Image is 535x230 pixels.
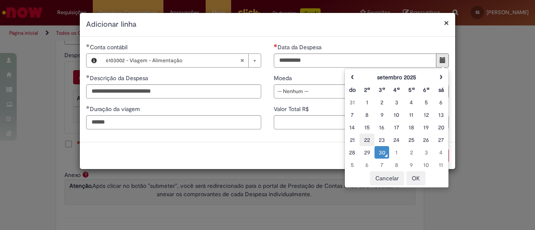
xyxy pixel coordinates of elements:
span: Obrigatório Preenchido [86,75,90,78]
div: 22 September 2025 Monday [362,136,372,144]
div: 28 September 2025 Sunday [347,148,357,157]
div: 25 September 2025 Thursday [406,136,417,144]
button: Cancelar [370,171,404,185]
a: 6103002 - Viagem - AlimentaçãoLimpar campo Conta contábil [102,54,261,67]
div: 09 October 2025 Thursday [406,161,417,169]
input: Valor Total R$ [274,115,449,129]
button: Fechar modal [444,18,449,27]
div: 21 September 2025 Sunday [347,136,357,144]
div: 19 September 2025 Friday [421,123,431,131]
div: 02 October 2025 Thursday [406,148,417,157]
div: 08 October 2025 Wednesday [391,161,402,169]
div: 14 September 2025 Sunday [347,123,357,131]
div: 07 October 2025 Tuesday [377,161,387,169]
span: Descrição da Despesa [90,74,150,82]
th: Terça-feira [374,83,389,96]
div: 29 September 2025 Monday [362,148,372,157]
div: 04 September 2025 Thursday [406,98,417,106]
div: 01 September 2025 Monday [362,98,372,106]
div: 17 September 2025 Wednesday [391,123,402,131]
div: 03 October 2025 Friday [421,148,431,157]
div: 04 October 2025 Saturday [436,148,446,157]
div: 06 October 2025 Monday [362,161,372,169]
span: Duração da viagem [90,105,142,113]
span: Necessários [274,44,278,47]
div: 11 September 2025 Thursday [406,111,417,119]
th: Quarta-feira [389,83,404,96]
th: Sexta-feira [419,83,433,96]
span: 6103002 - Viagem - Alimentação [106,54,240,67]
button: Mostrar calendário para Data da Despesa [436,53,449,68]
span: Data da Despesa [278,43,323,51]
div: 02 September 2025 Tuesday [377,98,387,106]
div: 10 September 2025 Wednesday [391,111,402,119]
div: 11 October 2025 Saturday [436,161,446,169]
abbr: Limpar campo Conta contábil [236,54,248,67]
span: Obrigatório Preenchido [86,44,90,47]
th: Segunda-feira [359,83,374,96]
div: 26 September 2025 Friday [421,136,431,144]
div: 20 September 2025 Saturday [436,123,446,131]
div: Escolher data [344,68,449,188]
button: OK [406,171,425,185]
span: Obrigatório Preenchido [86,106,90,109]
th: Domingo [345,83,359,96]
th: setembro 2025. Alternar mês [359,71,433,83]
div: 09 September 2025 Tuesday [377,111,387,119]
div: 05 October 2025 Sunday [347,161,357,169]
button: Conta contábil, Visualizar este registro 6103002 - Viagem - Alimentação [87,54,102,67]
span: -- Nenhum -- [278,85,432,98]
input: Descrição da Despesa [86,84,261,99]
div: 15 September 2025 Monday [362,123,372,131]
div: 27 September 2025 Saturday [436,136,446,144]
input: Duração da viagem [86,115,261,129]
span: Valor Total R$ [274,105,311,113]
th: Quinta-feira [404,83,419,96]
div: 05 September 2025 Friday [421,98,431,106]
div: 06 September 2025 Saturday [436,98,446,106]
th: Mês anterior [345,71,359,83]
div: 13 September 2025 Saturday [436,111,446,119]
div: 01 October 2025 Wednesday [391,148,402,157]
span: Necessários - Conta contábil [90,43,129,51]
div: 08 September 2025 Monday [362,111,372,119]
div: 03 September 2025 Wednesday [391,98,402,106]
div: 31 August 2025 Sunday [347,98,357,106]
div: 24 September 2025 Wednesday [391,136,402,144]
th: Próximo mês [434,71,448,83]
div: 18 September 2025 Thursday [406,123,417,131]
div: O seletor de data foi aberto.30 September 2025 Tuesday [377,148,387,157]
div: 10 October 2025 Friday [421,161,431,169]
div: 23 September 2025 Tuesday [377,136,387,144]
th: Sábado [434,83,448,96]
span: Moeda [274,74,293,82]
div: 07 September 2025 Sunday [347,111,357,119]
input: Data da Despesa [274,53,436,68]
div: 16 September 2025 Tuesday [377,123,387,131]
div: 12 September 2025 Friday [421,111,431,119]
h2: Adicionar linha [86,19,449,30]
